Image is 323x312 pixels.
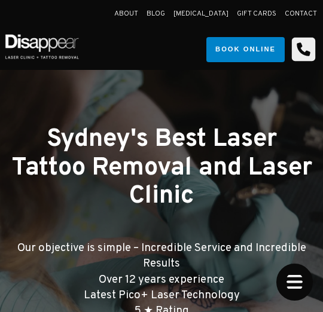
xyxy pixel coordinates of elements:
[285,9,317,19] a: Contact
[173,9,228,19] a: [MEDICAL_DATA]
[3,28,81,65] img: Disappear - Laser Clinic and Tattoo Removal Services in Sydney, Australia
[147,9,165,19] a: Blog
[8,126,315,211] h1: Sydney's Best Laser Tattoo Removal and Laser Clinic
[290,36,317,63] standard-icon: Call us: 02 9587 8787
[206,37,285,62] a: Book Online
[114,9,138,19] a: About
[237,9,276,19] a: Gift Cards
